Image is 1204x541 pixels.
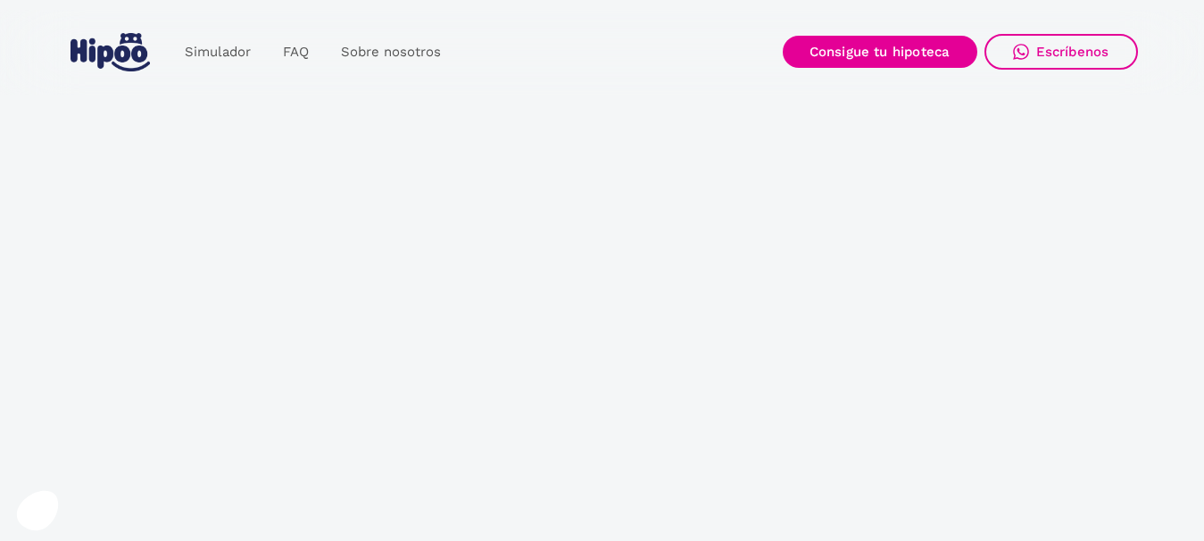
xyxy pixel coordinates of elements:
a: FAQ [267,35,325,70]
a: Consigue tu hipoteca [783,36,977,68]
a: Sobre nosotros [325,35,457,70]
a: home [67,26,154,79]
a: Escríbenos [984,34,1138,70]
a: Simulador [169,35,267,70]
div: Escríbenos [1036,44,1109,60]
